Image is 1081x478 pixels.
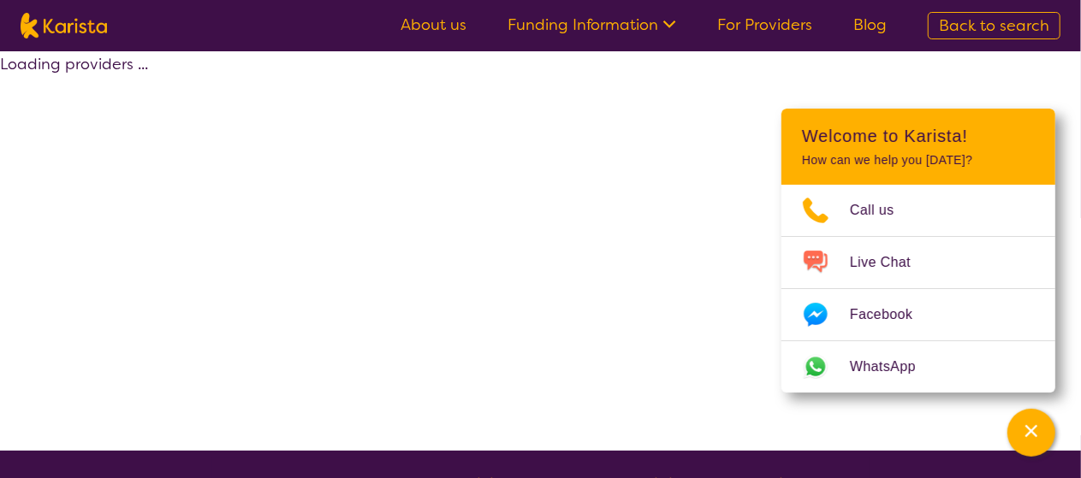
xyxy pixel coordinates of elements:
a: Funding Information [508,15,676,35]
img: Karista logo [21,13,107,38]
a: Back to search [928,12,1060,39]
div: Channel Menu [781,109,1055,392]
span: WhatsApp [850,354,936,380]
span: Live Chat [850,250,931,275]
span: Call us [850,198,915,223]
a: Web link opens in a new tab. [781,341,1055,392]
a: Blog [853,15,887,35]
a: About us [401,15,466,35]
ul: Choose channel [781,185,1055,392]
button: Channel Menu [1007,409,1055,457]
span: Back to search [939,15,1049,36]
a: For Providers [717,15,812,35]
span: Facebook [850,302,933,328]
h2: Welcome to Karista! [802,126,1035,146]
p: How can we help you [DATE]? [802,153,1035,168]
